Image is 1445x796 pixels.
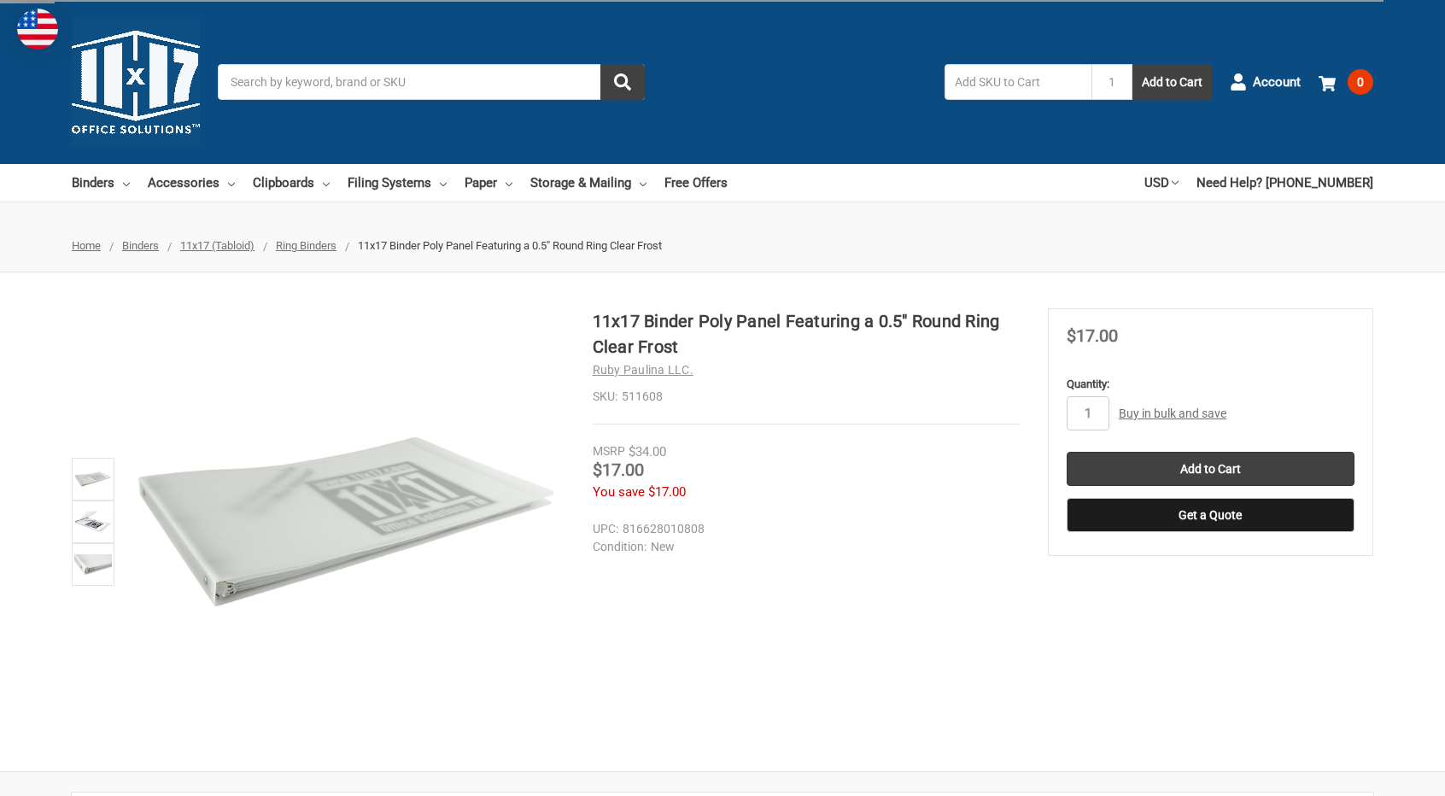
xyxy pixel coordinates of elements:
label: Quantity: [1067,376,1354,393]
dt: SKU: [593,388,617,406]
div: MSRP [593,442,625,460]
a: Binders [122,239,159,252]
a: Account [1230,60,1301,104]
img: duty and tax information for United States [17,9,58,50]
a: Ring Binders [276,239,336,252]
dd: New [593,538,1012,556]
span: You save [593,484,645,500]
a: USD [1144,164,1179,202]
img: 11x17 Binder Poly Panel Featuring a 0.5" Round Ring Clear Frost [74,546,112,583]
img: 11x17 Binder Poly Panel Featuring a 0.5" Round Ring Clear Frost [132,308,559,735]
a: Clipboards [253,164,330,202]
span: $34.00 [629,444,666,459]
a: Buy in bulk and save [1119,407,1226,420]
h1: 11x17 Binder Poly Panel Featuring a 0.5" Round Ring Clear Frost [593,308,1020,360]
input: Add SKU to Cart [945,64,1091,100]
a: Home [72,239,101,252]
span: 11x17 Binder Poly Panel Featuring a 0.5" Round Ring Clear Frost [358,239,662,252]
span: $17.00 [1067,325,1118,346]
a: Storage & Mailing [530,164,646,202]
a: Ruby Paulina LLC. [593,363,693,377]
button: Get a Quote [1067,498,1354,532]
a: Paper [465,164,512,202]
dd: 511608 [593,388,1020,406]
span: $17.00 [648,484,686,500]
a: Free Offers [664,164,728,202]
img: 11x17 Binder Poly Panel Featuring a 0.5" Round Ring Clear Frost [74,460,112,498]
a: Binders [72,164,130,202]
span: $17.00 [593,459,644,480]
a: 0 [1319,60,1373,104]
img: 11x17 Binder Poly Panel Featuring a 0.5" Round Ring Clear Frost [74,503,112,541]
a: Accessories [148,164,235,202]
span: 0 [1348,69,1373,95]
input: Add to Cart [1067,452,1354,486]
span: Account [1253,73,1301,92]
dt: Condition: [593,538,646,556]
img: 11x17.com [72,18,200,146]
a: Filing Systems [348,164,447,202]
a: 11x17 (Tabloid) [180,239,254,252]
a: Need Help? [PHONE_NUMBER] [1196,164,1373,202]
dd: 816628010808 [593,520,1012,538]
button: Add to Cart [1132,64,1212,100]
input: Search by keyword, brand or SKU [218,64,645,100]
dt: UPC: [593,520,618,538]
